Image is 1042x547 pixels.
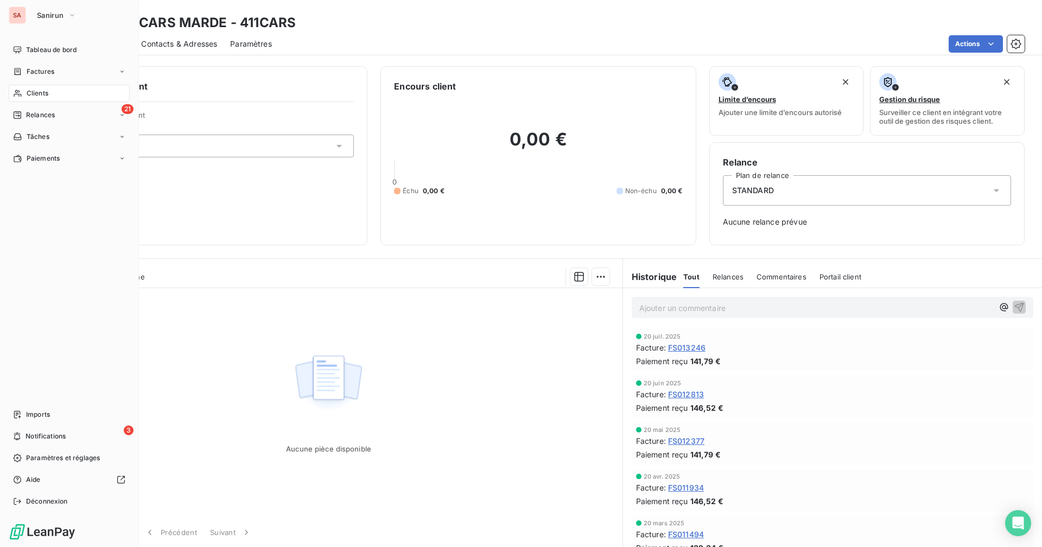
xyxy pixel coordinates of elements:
span: Tâches [27,132,49,142]
span: 20 juil. 2025 [644,333,681,340]
span: Aide [26,475,41,485]
span: FS012377 [668,435,704,447]
span: 141,79 € [690,355,721,367]
img: Logo LeanPay [9,523,76,540]
span: 146,52 € [690,402,723,414]
span: Paiement reçu [636,449,688,460]
span: FS011494 [668,529,704,540]
span: Paiement reçu [636,495,688,507]
span: Propriétés Client [87,111,354,126]
span: Tout [683,272,700,281]
span: FS013246 [668,342,706,353]
span: Portail client [819,272,861,281]
span: Facture : [636,482,666,493]
span: Aucune relance prévue [723,217,1011,227]
span: 20 mars 2025 [644,520,685,526]
button: Gestion du risqueSurveiller ce client en intégrant votre outil de gestion des risques client. [870,66,1025,136]
h2: 0,00 € [394,129,682,161]
span: Facture : [636,435,666,447]
span: 21 [122,104,134,114]
span: Ajouter une limite d’encours autorisé [719,108,842,117]
span: Déconnexion [26,497,68,506]
span: Tableau de bord [26,45,77,55]
span: 0 [392,177,397,186]
h6: Relance [723,156,1011,169]
span: Commentaires [757,272,806,281]
span: Échu [403,186,418,196]
h6: Encours client [394,80,456,93]
span: Gestion du risque [879,95,940,104]
span: STANDARD [732,185,774,196]
h6: Informations client [66,80,354,93]
h3: EI LES CARS MARDE - 411CARS [96,13,296,33]
span: 0,00 € [423,186,444,196]
span: FS011934 [668,482,704,493]
span: Facture : [636,529,666,540]
button: Actions [949,35,1003,53]
div: SA [9,7,26,24]
span: Notifications [26,431,66,441]
span: Facture : [636,389,666,400]
span: Paiement reçu [636,355,688,367]
button: Suivant [204,521,258,544]
span: Aucune pièce disponible [286,444,371,453]
span: 20 avr. 2025 [644,473,681,480]
span: Contacts & Adresses [141,39,217,49]
span: 146,52 € [690,495,723,507]
span: FS012813 [668,389,704,400]
span: Factures [27,67,54,77]
div: Open Intercom Messenger [1005,510,1031,536]
span: 0,00 € [661,186,683,196]
span: 20 juin 2025 [644,380,682,386]
span: Clients [27,88,48,98]
button: Limite d’encoursAjouter une limite d’encours autorisé [709,66,864,136]
span: 3 [124,425,134,435]
a: Aide [9,471,130,488]
span: Limite d’encours [719,95,776,104]
span: Relances [26,110,55,120]
button: Précédent [138,521,204,544]
span: Non-échu [625,186,657,196]
span: Sanirun [37,11,63,20]
span: Imports [26,410,50,419]
span: Facture : [636,342,666,353]
img: Empty state [294,349,363,417]
span: Paiement reçu [636,402,688,414]
span: Surveiller ce client en intégrant votre outil de gestion des risques client. [879,108,1015,125]
span: 20 mai 2025 [644,427,681,433]
span: Paramètres [230,39,272,49]
span: Relances [713,272,744,281]
span: Paiements [27,154,60,163]
h6: Historique [623,270,677,283]
span: Paramètres et réglages [26,453,100,463]
span: 141,79 € [690,449,721,460]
